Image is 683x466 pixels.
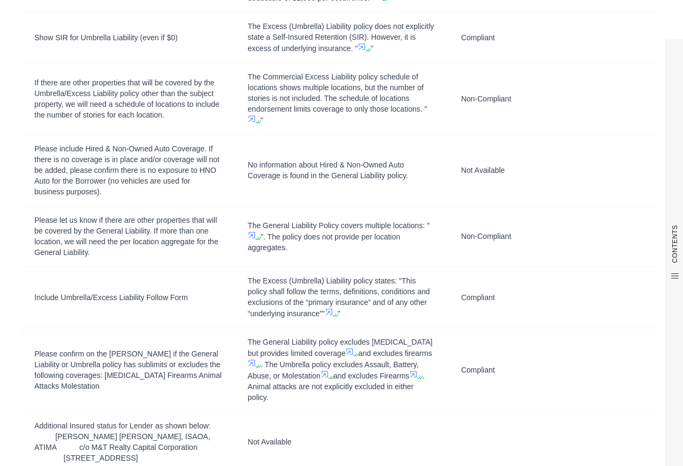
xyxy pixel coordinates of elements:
span: Not Available [248,438,291,446]
span: Non-Compliant [461,94,511,103]
span: Please let us know if there are other properties that will be covered by the General Liability. I... [34,216,218,257]
span: Non-Compliant [461,232,511,241]
span: The Excess (Umbrella) Liability policy states: "This policy shall follow the terms, definitions, ... [248,276,430,318]
span: Not Available [461,166,505,174]
span: Compliant [461,33,495,42]
span: Compliant [461,366,495,374]
span: and excludes Firearms [333,372,410,380]
span: Please include Hired & Non-Owned Auto Coverage. If there is no coverage is in place and/or covera... [34,144,220,196]
span: . Animal attacks are not explicitly excluded in either policy. [248,372,424,402]
span: Please confirm on the [PERSON_NAME] if the General Liability or Umbrella policy has sublimits or ... [34,349,222,390]
span: The Excess (Umbrella) Liability policy does not explicitly state a Self-Insured Retention (SIR). ... [248,22,434,53]
span: CONTENTS [671,225,679,263]
span: Compliant [461,293,495,302]
span: ". The policy does not provide per location aggregates. [248,232,400,252]
span: . The Umbrella policy excludes Assault, Battery, Abuse, or Molestation [248,360,418,380]
span: Show SIR for Umbrella Liability (even if $0) [34,33,178,42]
span: " [370,44,373,53]
span: If there are other properties that will be covered by the Umbrella/Excess Liability policy other ... [34,78,220,119]
span: The General Liability policy excludes [MEDICAL_DATA] but provides limited coverage [248,338,432,358]
span: Additional Insured status for Lender as shown below: [PERSON_NAME] [PERSON_NAME], ISAOA, ATIMA c/... [34,421,210,462]
span: The Commercial Excess Liability policy schedule of locations shows multiple locations, but the nu... [248,72,427,113]
span: Include Umbrella/Excess Liability Follow Form [34,293,188,302]
span: The General Liability Policy covers multiple locations: " [248,221,430,230]
span: No information about Hired & Non-Owned Auto Coverage is found in the General Liability policy. [248,161,408,180]
span: " [338,309,340,318]
span: and excludes firearms [358,349,432,358]
span: " [260,116,263,125]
